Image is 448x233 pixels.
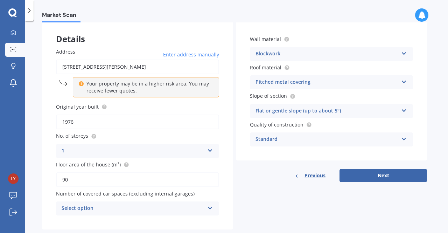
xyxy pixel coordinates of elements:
[56,103,99,110] span: Original year built
[56,48,75,55] span: Address
[250,121,303,128] span: Quality of construction
[250,36,281,42] span: Wall material
[304,170,325,181] span: Previous
[255,135,398,144] div: Standard
[339,169,427,182] button: Next
[255,78,398,87] div: Pitched metal covering
[56,115,219,129] input: Enter year
[86,80,210,94] p: Your property may be in a higher risk area. You may receive fewer quotes.
[42,21,233,42] div: Details
[62,147,204,155] div: 1
[255,50,398,58] div: Blockwork
[250,93,287,100] span: Slope of section
[56,190,195,197] span: Number of covered car spaces (excluding internal garages)
[56,172,219,187] input: Enter floor area
[8,173,19,184] img: 4b37a946091f20b8f3032c039e221301
[250,64,281,71] span: Roof material
[56,133,88,139] span: No. of storeys
[255,107,398,115] div: Flat or gentle slope (up to about 5°)
[56,161,121,168] span: Floor area of the house (m²)
[62,204,204,213] div: Select option
[56,60,219,74] input: Enter address
[42,12,80,21] span: Market Scan
[163,51,219,58] span: Enter address manually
